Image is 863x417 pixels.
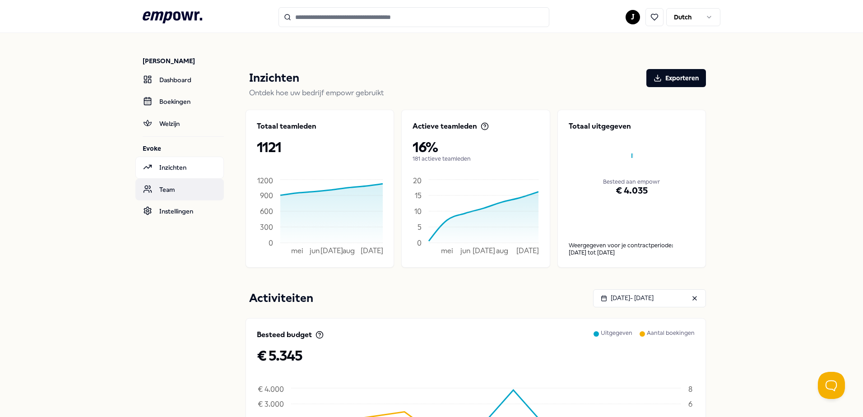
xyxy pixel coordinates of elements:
[309,246,320,255] tspan: jun
[647,329,695,347] p: Aantal boekingen
[135,113,224,134] a: Welzijn
[473,246,495,255] tspan: [DATE]
[143,144,224,153] p: Evoke
[249,87,706,99] p: Ontdek hoe uw bedrijf empowr gebruikt
[135,91,224,112] a: Boekingen
[258,399,284,408] tspan: € 3.000
[413,139,538,155] p: 16%
[257,347,695,364] p: € 5.345
[257,176,273,185] tspan: 1200
[135,200,224,222] a: Instellingen
[257,329,312,340] p: Besteed budget
[569,143,695,221] div: Besteed aan empowr
[460,246,470,255] tspan: jun
[593,289,706,307] button: [DATE]- [DATE]
[260,207,273,215] tspan: 600
[417,238,422,247] tspan: 0
[413,176,422,185] tspan: 20
[257,139,383,155] p: 1121
[626,10,640,24] button: J
[361,246,383,255] tspan: [DATE]
[269,238,273,247] tspan: 0
[441,246,453,255] tspan: mei
[688,385,692,394] tspan: 8
[569,161,695,221] div: € 4.035
[601,293,654,303] div: [DATE] - [DATE]
[569,249,695,256] div: [DATE] tot [DATE]
[343,246,355,255] tspan: aug
[569,121,695,132] p: Totaal uitgegeven
[320,246,343,255] tspan: [DATE]
[278,7,549,27] input: Search for products, categories or subcategories
[415,191,422,199] tspan: 15
[414,207,422,215] tspan: 10
[260,222,273,231] tspan: 300
[646,69,706,87] button: Exporteren
[143,56,224,65] p: [PERSON_NAME]
[418,222,422,231] tspan: 5
[135,69,224,91] a: Dashboard
[413,121,477,132] p: Actieve teamleden
[496,246,508,255] tspan: aug
[601,329,632,347] p: Uitgegeven
[260,191,273,199] tspan: 900
[258,385,284,394] tspan: € 4.000
[818,372,845,399] iframe: Help Scout Beacon - Open
[135,179,224,200] a: Team
[257,121,316,132] p: Totaal teamleden
[249,69,299,87] p: Inzichten
[135,157,224,178] a: Inzichten
[569,242,695,249] p: Weergegeven voor je contractperiode:
[516,246,539,255] tspan: [DATE]
[291,246,303,255] tspan: mei
[249,289,313,307] p: Activiteiten
[688,399,692,408] tspan: 6
[413,155,538,162] p: 181 actieve teamleden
